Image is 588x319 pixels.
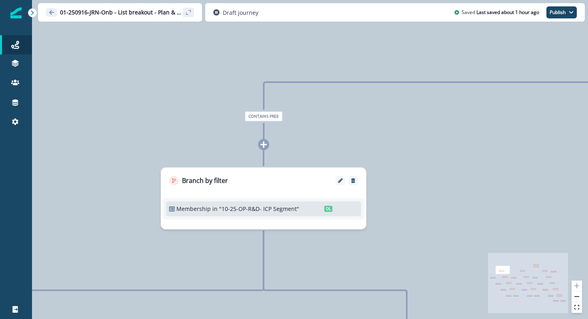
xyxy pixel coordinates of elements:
[60,8,182,16] p: 01-250916-JRN-Onb - List breakout - Plan & ICP (all users)
[347,178,360,183] button: Remove
[462,9,475,16] p: Saved
[182,176,228,185] p: Branch by filter
[161,167,366,229] div: Branch by filterEditRemoveMembershipin"10-25-OP-R&D- ICP Segment"DL
[572,291,582,302] button: zoom out
[334,178,347,183] button: Edit
[572,302,582,313] button: fit view
[212,205,218,213] p: in
[324,206,332,212] span: DL
[46,8,57,17] button: Go back
[10,7,22,18] img: Inflection
[546,6,577,18] button: Publish
[476,9,539,16] p: Last saved about 1 hour ago
[223,8,258,17] p: Draft journey
[183,8,194,17] button: sidebar collapse toggle
[245,111,282,121] span: contains Free
[187,111,340,121] div: contains Free
[219,205,301,213] p: "10-25-OP-R&D- ICP Segment"
[176,205,211,213] p: Membership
